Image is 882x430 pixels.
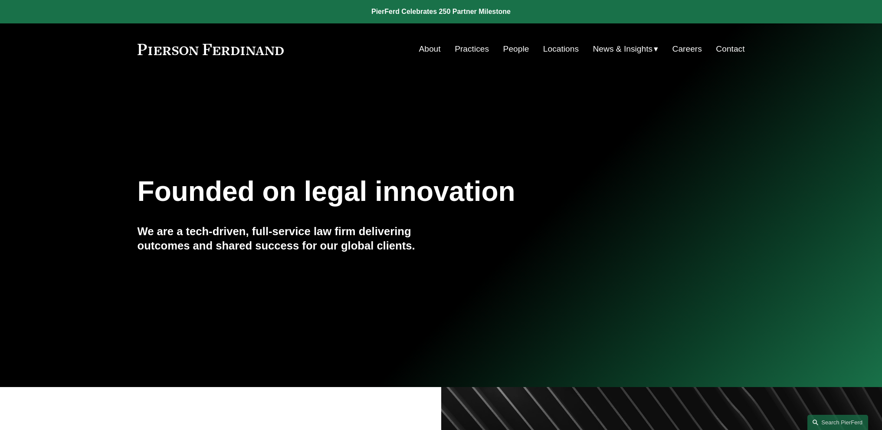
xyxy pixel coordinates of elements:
h4: We are a tech-driven, full-service law firm delivering outcomes and shared success for our global... [138,224,441,253]
a: Practices [455,41,489,57]
a: Locations [543,41,579,57]
a: folder dropdown [593,41,659,57]
a: Careers [672,41,702,57]
a: Contact [716,41,744,57]
h1: Founded on legal innovation [138,176,644,207]
span: News & Insights [593,42,653,57]
a: People [503,41,529,57]
a: About [419,41,440,57]
a: Search this site [807,415,868,430]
